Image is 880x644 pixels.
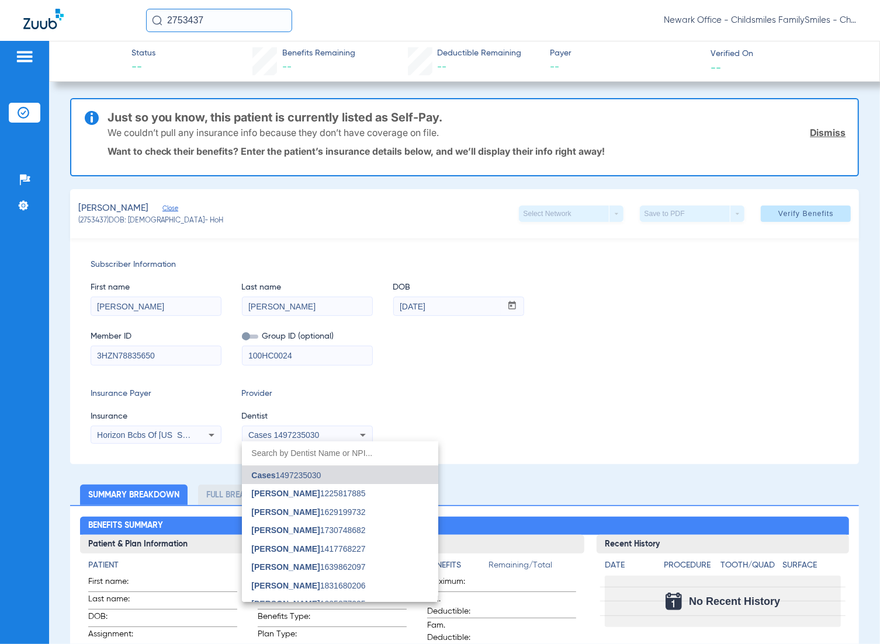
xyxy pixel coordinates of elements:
[251,508,365,516] span: 1629199732
[251,545,365,553] span: 1417768227
[251,582,365,590] span: 1831680206
[251,471,275,480] span: Cases
[251,489,365,497] span: 1225817885
[251,600,365,608] span: 1235377235
[822,588,880,644] iframe: Chat Widget
[251,581,320,590] span: [PERSON_NAME]
[251,471,321,479] span: 1497235030
[251,526,365,534] span: 1730748682
[251,562,320,572] span: [PERSON_NAME]
[251,563,365,571] span: 1639862097
[251,525,320,535] span: [PERSON_NAME]
[251,544,320,554] span: [PERSON_NAME]
[251,599,320,608] span: [PERSON_NAME]
[251,507,320,517] span: [PERSON_NAME]
[242,441,438,465] input: dropdown search
[251,489,320,498] span: [PERSON_NAME]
